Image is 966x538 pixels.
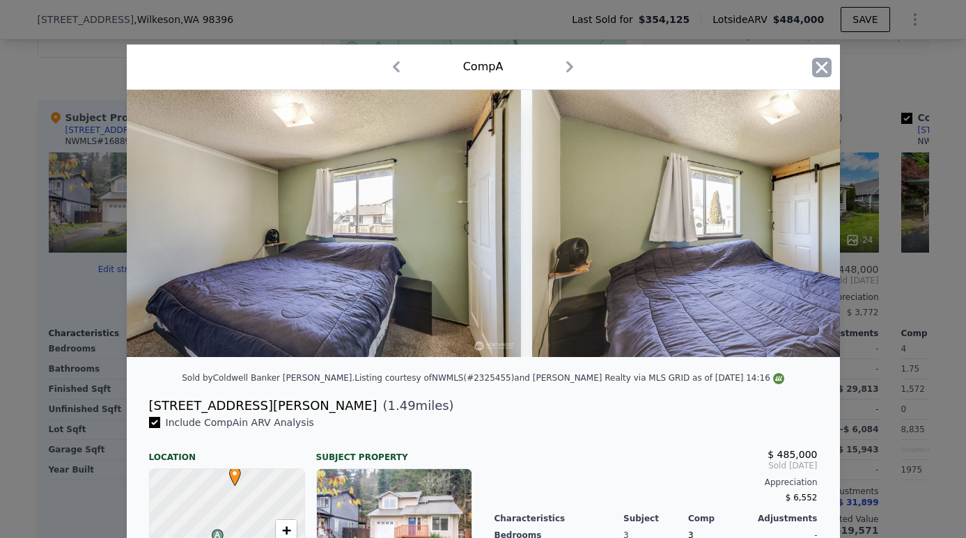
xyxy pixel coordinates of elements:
[120,90,521,357] img: Property Img
[149,441,305,463] div: Location
[355,373,784,383] div: Listing courtesy of NWMLS (#2325455) and [PERSON_NAME] Realty via MLS GRID as of [DATE] 14:16
[623,513,688,524] div: Subject
[316,441,472,463] div: Subject Property
[377,396,454,416] span: ( miles)
[688,513,753,524] div: Comp
[226,467,234,475] div: •
[494,513,624,524] div: Characteristics
[160,417,320,428] span: Include Comp A in ARV Analysis
[494,477,818,488] div: Appreciation
[388,398,416,413] span: 1.49
[773,373,784,384] img: NWMLS Logo
[208,529,217,537] div: A
[494,460,818,471] span: Sold [DATE]
[786,493,818,503] span: $ 6,552
[768,449,817,460] span: $ 485,000
[753,513,818,524] div: Adjustments
[463,58,504,75] div: Comp A
[226,463,244,484] span: •
[532,90,933,357] img: Property Img
[182,373,355,383] div: Sold by Coldwell Banker [PERSON_NAME] .
[149,396,377,416] div: [STREET_ADDRESS][PERSON_NAME]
